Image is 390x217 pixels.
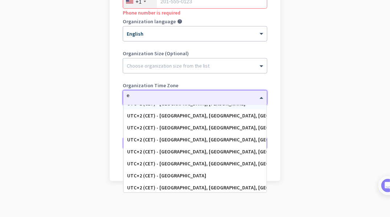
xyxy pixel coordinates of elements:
[123,9,180,16] span: Phone number is required
[127,125,263,131] div: UTC+2 (CET) - [GEOGRAPHIC_DATA], [GEOGRAPHIC_DATA], [GEOGRAPHIC_DATA], [GEOGRAPHIC_DATA]
[127,173,263,179] div: UTC+2 (CET) - [GEOGRAPHIC_DATA]
[177,19,182,24] i: help
[123,163,267,168] div: Go back
[127,185,263,191] div: UTC+2 (CET) - [GEOGRAPHIC_DATA], [GEOGRAPHIC_DATA], [GEOGRAPHIC_DATA], [GEOGRAPHIC_DATA]
[127,149,263,155] div: UTC+2 (CET) - [GEOGRAPHIC_DATA], [GEOGRAPHIC_DATA], [GEOGRAPHIC_DATA], [GEOGRAPHIC_DATA]
[123,19,176,24] label: Organization language
[123,105,267,192] div: Options List
[123,51,267,56] label: Organization Size (Optional)
[127,137,263,143] div: UTC+2 (CET) - [GEOGRAPHIC_DATA], [GEOGRAPHIC_DATA], [GEOGRAPHIC_DATA], [GEOGRAPHIC_DATA]
[127,113,263,119] div: UTC+2 (CET) - [GEOGRAPHIC_DATA], [GEOGRAPHIC_DATA], [GEOGRAPHIC_DATA], [GEOGRAPHIC_DATA]
[127,161,263,167] div: UTC+2 (CET) - [GEOGRAPHIC_DATA], [GEOGRAPHIC_DATA], [GEOGRAPHIC_DATA], [GEOGRAPHIC_DATA]
[123,83,267,88] label: Organization Time Zone
[123,137,267,150] button: Create Organization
